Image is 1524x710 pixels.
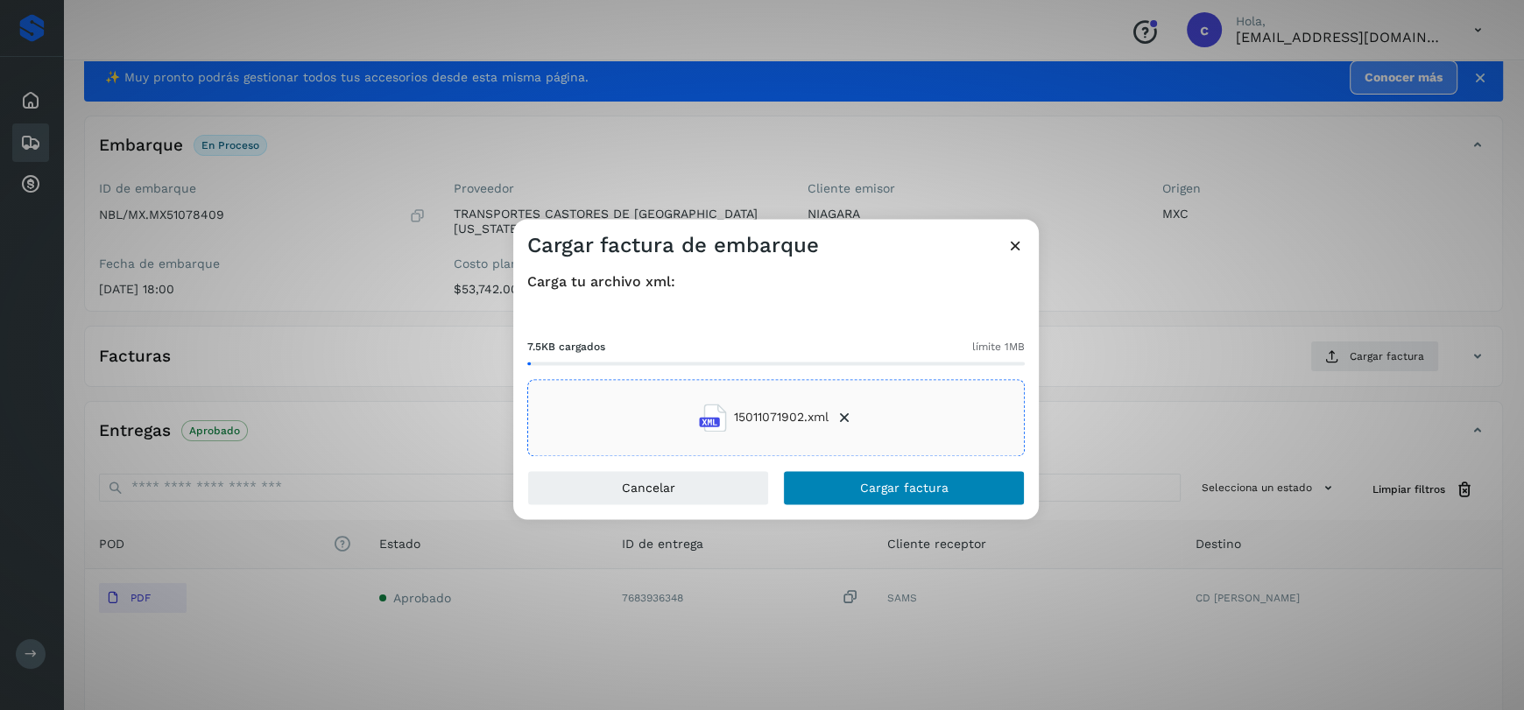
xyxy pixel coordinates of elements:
[972,339,1025,355] span: límite 1MB
[860,482,949,494] span: Cargar factura
[783,470,1025,505] button: Cargar factura
[527,339,605,355] span: 7.5KB cargados
[622,482,675,494] span: Cancelar
[527,273,1025,290] h4: Carga tu archivo xml:
[527,470,769,505] button: Cancelar
[734,409,829,427] span: 15011071902.xml
[527,233,819,258] h3: Cargar factura de embarque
